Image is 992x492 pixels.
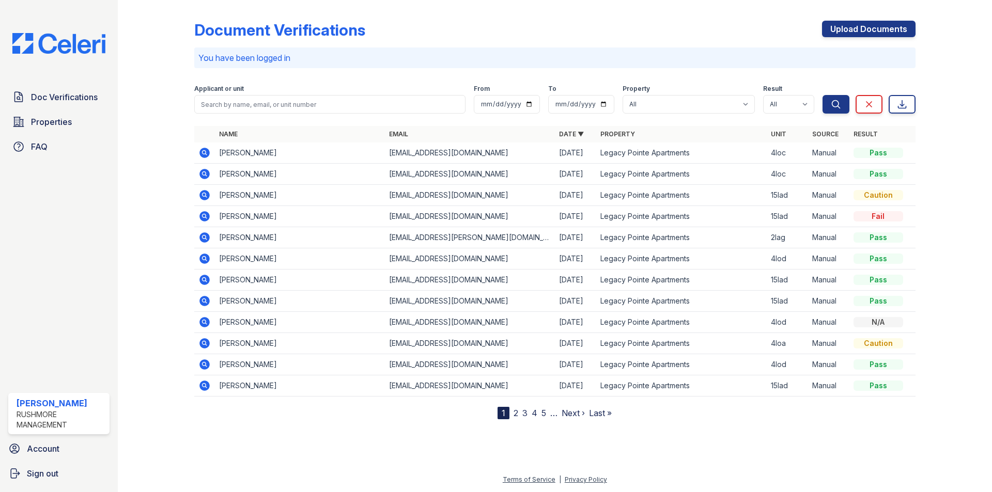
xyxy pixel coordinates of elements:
td: Legacy Pointe Apartments [596,312,766,333]
div: [PERSON_NAME] [17,397,105,409]
td: Legacy Pointe Apartments [596,227,766,248]
td: Legacy Pointe Apartments [596,206,766,227]
td: Manual [808,164,849,185]
td: [DATE] [555,206,596,227]
td: 4lod [767,354,808,375]
a: Property [600,130,635,138]
div: Pass [854,380,903,391]
a: 4 [532,408,537,418]
td: Manual [808,142,849,164]
div: Document Verifications [194,21,365,39]
td: [EMAIL_ADDRESS][DOMAIN_NAME] [385,333,555,354]
td: [EMAIL_ADDRESS][DOMAIN_NAME] [385,142,555,164]
td: 4lod [767,312,808,333]
div: N/A [854,317,903,327]
a: Next › [562,408,585,418]
a: Source [812,130,839,138]
td: [PERSON_NAME] [215,206,385,227]
td: 15lad [767,185,808,206]
td: Legacy Pointe Apartments [596,333,766,354]
td: [EMAIL_ADDRESS][DOMAIN_NAME] [385,312,555,333]
td: Manual [808,354,849,375]
a: Unit [771,130,786,138]
td: [PERSON_NAME] [215,375,385,396]
input: Search by name, email, or unit number [194,95,466,114]
a: Email [389,130,408,138]
td: Legacy Pointe Apartments [596,142,766,164]
td: 4loa [767,333,808,354]
button: Sign out [4,463,114,484]
a: Privacy Policy [565,475,607,483]
td: Manual [808,248,849,269]
label: Property [623,85,650,93]
td: [DATE] [555,354,596,375]
div: Pass [854,359,903,370]
td: [DATE] [555,312,596,333]
td: [PERSON_NAME] [215,142,385,164]
span: Properties [31,116,72,128]
span: Sign out [27,467,58,480]
div: Pass [854,275,903,285]
td: Legacy Pointe Apartments [596,291,766,312]
div: 1 [498,407,509,419]
span: FAQ [31,140,48,153]
div: Rushmore Management [17,409,105,430]
a: Last » [589,408,612,418]
td: [EMAIL_ADDRESS][DOMAIN_NAME] [385,375,555,396]
td: [EMAIL_ADDRESS][DOMAIN_NAME] [385,248,555,269]
td: 4loc [767,164,808,185]
td: [DATE] [555,142,596,164]
td: [PERSON_NAME] [215,354,385,375]
td: [DATE] [555,164,596,185]
span: Account [27,442,59,455]
a: Terms of Service [503,475,555,483]
div: Caution [854,190,903,200]
a: Result [854,130,878,138]
td: [PERSON_NAME] [215,227,385,248]
td: Manual [808,185,849,206]
td: Manual [808,291,849,312]
label: Applicant or unit [194,85,244,93]
td: 15lad [767,375,808,396]
span: Doc Verifications [31,91,98,103]
td: [PERSON_NAME] [215,291,385,312]
td: 15lad [767,206,808,227]
td: 2lag [767,227,808,248]
td: [PERSON_NAME] [215,164,385,185]
td: [DATE] [555,333,596,354]
div: Pass [854,253,903,264]
td: [DATE] [555,291,596,312]
td: Legacy Pointe Apartments [596,185,766,206]
td: 4lod [767,248,808,269]
div: Pass [854,169,903,179]
td: Manual [808,269,849,291]
span: … [550,407,557,419]
td: Legacy Pointe Apartments [596,375,766,396]
div: Fail [854,211,903,221]
img: CE_Logo_Blue-a8612792a0a2168367f1c8372b55b34899dd931a85d93a1a3d3e32e68fde9ad4.png [4,33,114,54]
td: [DATE] [555,375,596,396]
td: [PERSON_NAME] [215,269,385,291]
td: [EMAIL_ADDRESS][DOMAIN_NAME] [385,164,555,185]
label: Result [763,85,782,93]
td: [DATE] [555,185,596,206]
td: 4loc [767,142,808,164]
a: Account [4,438,114,459]
td: Manual [808,227,849,248]
td: [EMAIL_ADDRESS][DOMAIN_NAME] [385,185,555,206]
a: Upload Documents [822,21,916,37]
div: | [559,475,561,483]
a: Properties [8,112,110,132]
a: FAQ [8,136,110,157]
label: From [474,85,490,93]
td: [EMAIL_ADDRESS][DOMAIN_NAME] [385,269,555,291]
td: 15lad [767,291,808,312]
td: Manual [808,375,849,396]
a: Date ▼ [559,130,584,138]
td: Manual [808,206,849,227]
a: Doc Verifications [8,87,110,107]
td: [EMAIL_ADDRESS][DOMAIN_NAME] [385,354,555,375]
p: You have been logged in [198,52,911,64]
td: [DATE] [555,269,596,291]
td: 15lad [767,269,808,291]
